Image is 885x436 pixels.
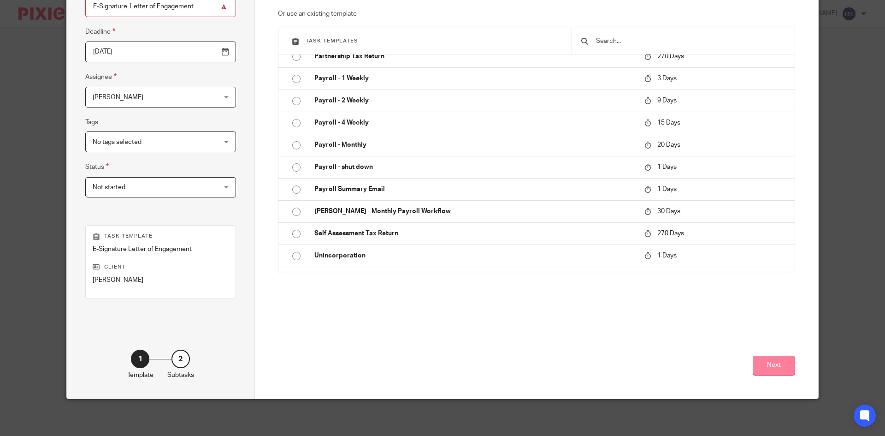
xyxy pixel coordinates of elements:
span: 30 Days [657,208,680,215]
p: [PERSON_NAME] [93,275,229,285]
p: Payroll - 4 Weekly [314,118,635,127]
span: 270 Days [657,230,684,237]
label: Assignee [85,72,117,82]
span: 3 Days [657,75,677,82]
p: Partnership Tax Return [314,52,635,61]
p: Payroll - 2 Weekly [314,96,635,105]
p: [PERSON_NAME] - Monthly Payroll Workflow [314,207,635,216]
p: Task template [93,233,229,240]
p: Subtasks [167,370,194,380]
p: Payroll - shut down [314,162,635,172]
span: No tags selected [93,139,142,145]
span: Task templates [306,38,358,43]
span: 270 Days [657,53,684,60]
span: 20 Days [657,142,680,148]
span: 1 Days [657,252,677,259]
label: Status [85,161,109,172]
input: Search... [595,36,785,46]
p: Client [93,263,229,271]
p: Payroll - 1 Weekly [314,74,635,83]
span: Not started [93,184,125,191]
label: Deadline [85,26,115,37]
button: Next [753,356,795,376]
div: 2 [171,350,190,368]
p: E-Signature Letter of Engagement [93,245,229,254]
div: 1 [131,350,149,368]
p: Template [127,370,153,380]
span: 9 Days [657,97,677,104]
p: Self Assessment Tax Return [314,229,635,238]
p: Payroll Summary Email [314,185,635,194]
label: Tags [85,118,98,127]
span: 15 Days [657,119,680,126]
span: 1 Days [657,164,677,170]
p: Or use an existing template [278,9,796,18]
p: Payroll - Monthly [314,140,635,149]
span: 1 Days [657,186,677,192]
input: Pick a date [85,42,236,62]
span: [PERSON_NAME] [93,94,143,101]
p: Unincorporation [314,251,635,260]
